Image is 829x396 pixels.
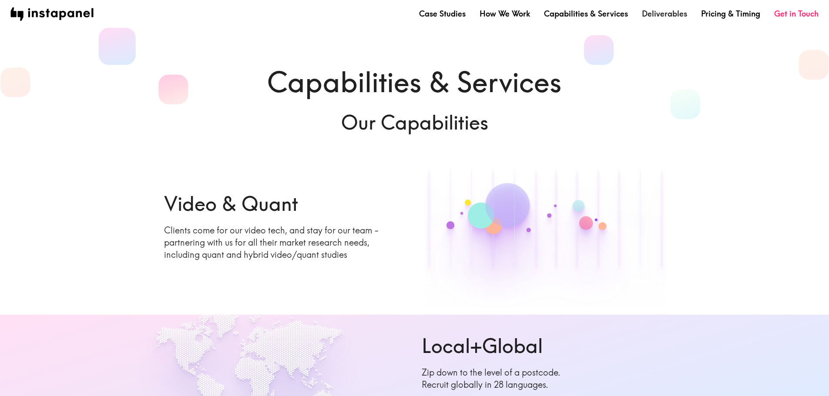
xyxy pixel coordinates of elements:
[10,7,94,21] img: instapanel
[164,63,665,102] h1: Capabilities & Services
[701,8,760,19] a: Pricing & Timing
[419,8,466,19] a: Case Studies
[164,190,404,217] h6: Video & Quant
[642,8,687,19] a: Deliverables
[422,366,665,391] p: Zip down to the level of a postcode. Recruit globally in 28 languages.
[480,8,530,19] a: How We Work
[544,8,628,19] a: Capabilities & Services
[774,8,819,19] a: Get in Touch
[164,224,404,261] p: Clients come for our video tech, and stay for our team - partnering with us for all their market ...
[164,109,665,136] h6: Our Capabilities
[425,143,665,308] img: Quant chart
[422,332,665,359] h6: Local+Global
